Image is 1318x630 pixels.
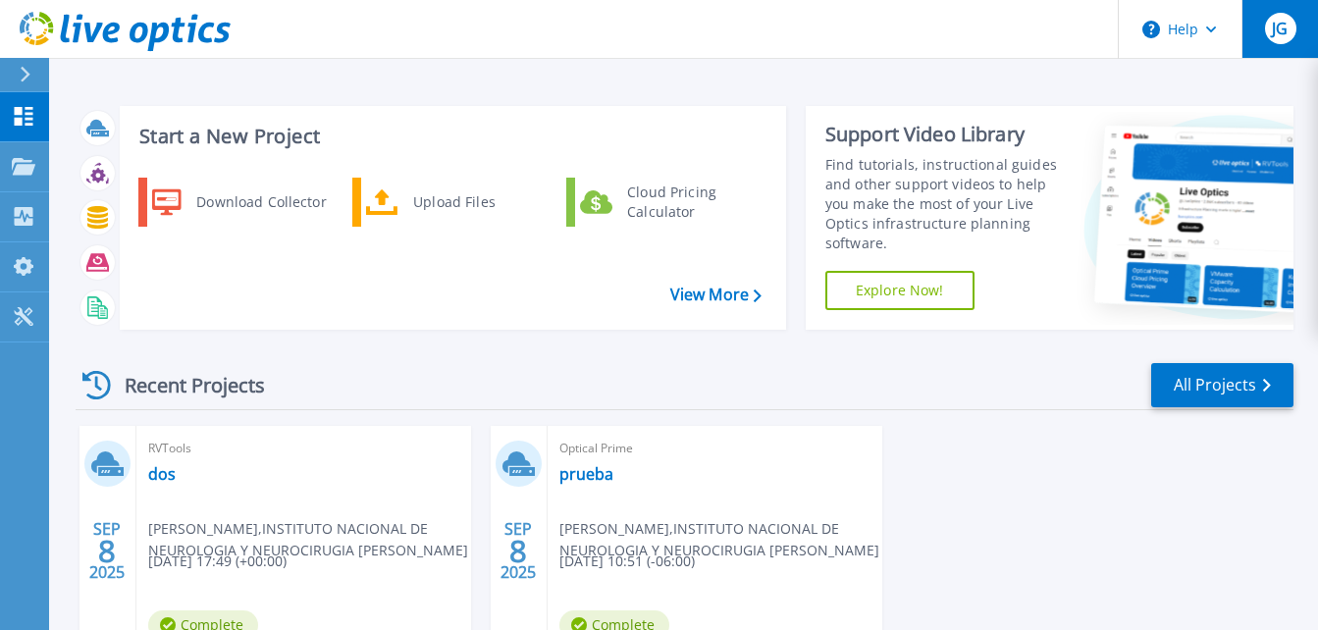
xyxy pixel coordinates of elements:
[148,518,471,561] span: [PERSON_NAME] , INSTITUTO NACIONAL DE NEUROLOGIA Y NEUROCIRUGIA [PERSON_NAME]
[403,183,549,222] div: Upload Files
[1272,21,1288,36] span: JG
[139,126,761,147] h3: Start a New Project
[566,178,767,227] a: Cloud Pricing Calculator
[88,515,126,587] div: SEP 2025
[825,122,1068,147] div: Support Video Library
[148,551,287,572] span: [DATE] 17:49 (+00:00)
[559,438,870,459] span: Optical Prime
[670,286,762,304] a: View More
[825,155,1068,253] div: Find tutorials, instructional guides and other support videos to help you make the most of your L...
[138,178,340,227] a: Download Collector
[559,464,613,484] a: prueba
[825,271,975,310] a: Explore Now!
[352,178,554,227] a: Upload Files
[509,543,527,559] span: 8
[1151,363,1293,407] a: All Projects
[186,183,335,222] div: Download Collector
[148,464,176,484] a: dos
[559,518,882,561] span: [PERSON_NAME] , INSTITUTO NACIONAL DE NEUROLOGIA Y NEUROCIRUGIA [PERSON_NAME]
[617,183,763,222] div: Cloud Pricing Calculator
[559,551,695,572] span: [DATE] 10:51 (-06:00)
[148,438,459,459] span: RVTools
[500,515,537,587] div: SEP 2025
[76,361,291,409] div: Recent Projects
[98,543,116,559] span: 8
